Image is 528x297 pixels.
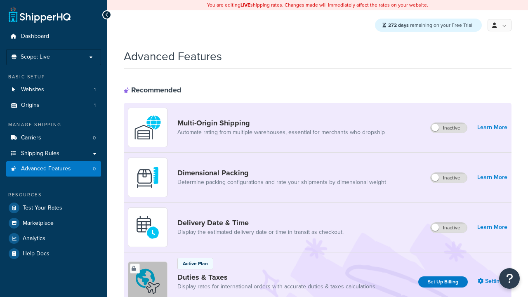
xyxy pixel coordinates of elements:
a: Determine packing configurations and rate your shipments by dimensional weight [177,178,386,186]
span: Advanced Features [21,165,71,172]
button: Open Resource Center [499,268,520,289]
div: Recommended [124,85,181,94]
div: Manage Shipping [6,121,101,128]
a: Websites1 [6,82,101,97]
a: Help Docs [6,246,101,261]
div: Resources [6,191,101,198]
h1: Advanced Features [124,48,222,64]
a: Advanced Features0 [6,161,101,177]
strong: 272 days [388,21,409,29]
span: Dashboard [21,33,49,40]
a: Set Up Billing [418,276,468,288]
label: Inactive [431,173,467,183]
img: DTVBYsAAAAAASUVORK5CYII= [133,163,162,192]
span: Analytics [23,235,45,242]
span: Carriers [21,134,41,141]
a: Origins1 [6,98,101,113]
a: Learn More [477,222,507,233]
a: Display rates for international orders with accurate duties & taxes calculations [177,283,375,291]
a: Settings [478,276,507,287]
label: Inactive [431,123,467,133]
span: Shipping Rules [21,150,59,157]
li: Origins [6,98,101,113]
a: Display the estimated delivery date or time in transit as checkout. [177,228,344,236]
span: 1 [94,86,96,93]
div: Basic Setup [6,73,101,80]
a: Shipping Rules [6,146,101,161]
a: Learn More [477,172,507,183]
li: Websites [6,82,101,97]
li: Carriers [6,130,101,146]
p: Active Plan [183,260,208,267]
span: 0 [93,165,96,172]
a: Carriers0 [6,130,101,146]
a: Learn More [477,122,507,133]
a: Test Your Rates [6,200,101,215]
a: Marketplace [6,216,101,231]
span: Marketplace [23,220,54,227]
a: Multi-Origin Shipping [177,118,385,127]
a: Dashboard [6,29,101,44]
b: LIVE [240,1,250,9]
span: Help Docs [23,250,49,257]
img: WatD5o0RtDAAAAAElFTkSuQmCC [133,113,162,142]
span: Scope: Live [21,54,50,61]
label: Inactive [431,223,467,233]
a: Analytics [6,231,101,246]
a: Automate rating from multiple warehouses, essential for merchants who dropship [177,128,385,137]
img: gfkeb5ejjkALwAAAABJRU5ErkJggg== [133,213,162,242]
span: 0 [93,134,96,141]
span: Test Your Rates [23,205,62,212]
span: 1 [94,102,96,109]
span: Origins [21,102,40,109]
a: Delivery Date & Time [177,218,344,227]
li: Advanced Features [6,161,101,177]
span: Websites [21,86,44,93]
span: remaining on your Free Trial [388,21,472,29]
a: Duties & Taxes [177,273,375,282]
a: Dimensional Packing [177,168,386,177]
